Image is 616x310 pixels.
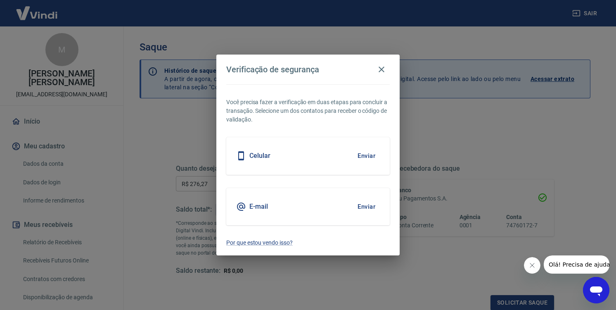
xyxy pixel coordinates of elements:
iframe: Mensagem da empresa [544,255,609,274]
span: Olá! Precisa de ajuda? [5,6,69,12]
a: Por que estou vendo isso? [226,238,390,247]
button: Enviar [353,147,380,165]
h5: E-mail [249,203,268,211]
button: Enviar [353,198,380,215]
h4: Verificação de segurança [226,64,319,74]
iframe: Fechar mensagem [524,257,540,274]
h5: Celular [249,152,270,160]
p: Você precisa fazer a verificação em duas etapas para concluir a transação. Selecione um dos conta... [226,98,390,124]
iframe: Botão para abrir a janela de mensagens [583,277,609,303]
